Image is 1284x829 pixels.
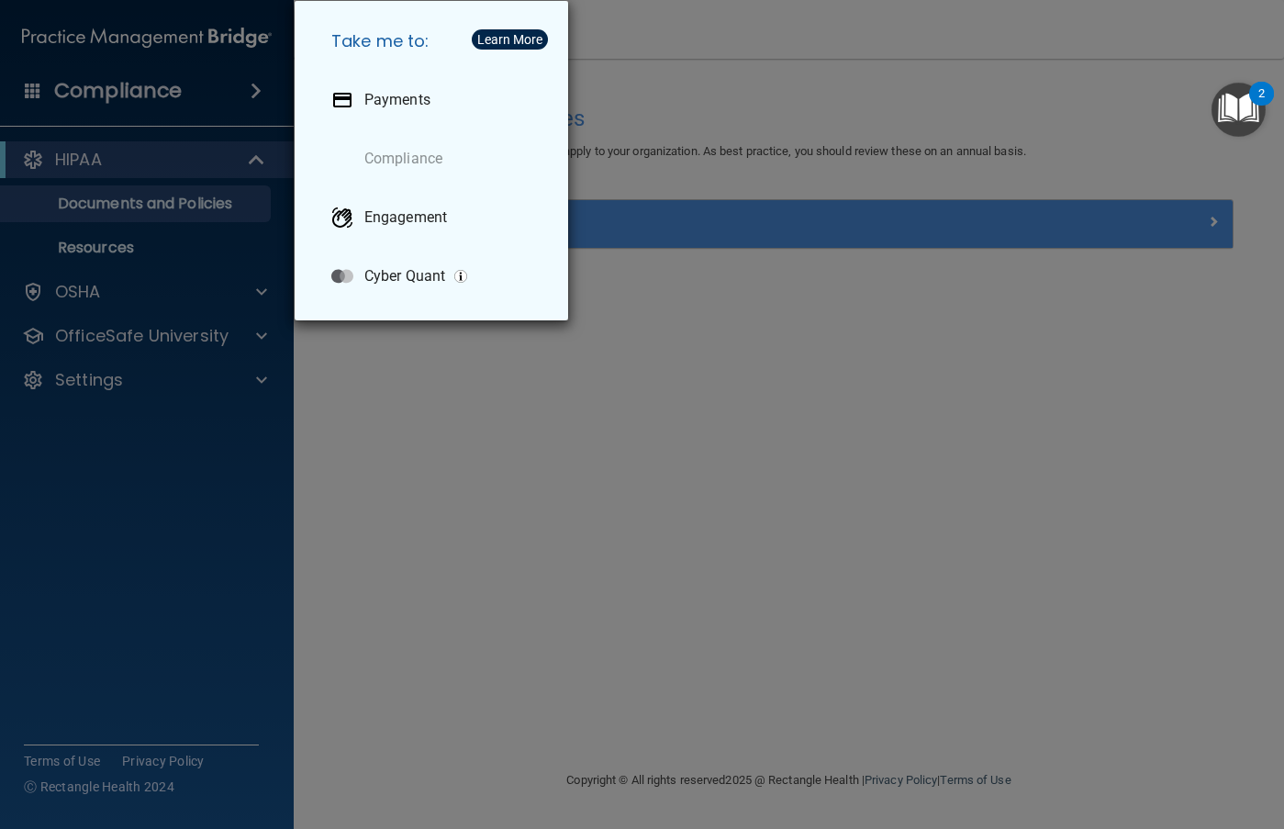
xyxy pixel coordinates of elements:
[317,133,553,185] a: Compliance
[317,192,553,243] a: Engagement
[317,251,553,302] a: Cyber Quant
[472,29,548,50] button: Learn More
[364,208,447,227] p: Engagement
[1258,94,1265,118] div: 2
[966,699,1262,772] iframe: Drift Widget Chat Controller
[317,16,553,67] h5: Take me to:
[364,91,430,109] p: Payments
[477,33,542,46] div: Learn More
[317,74,553,126] a: Payments
[364,267,445,286] p: Cyber Quant
[1211,83,1266,137] button: Open Resource Center, 2 new notifications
